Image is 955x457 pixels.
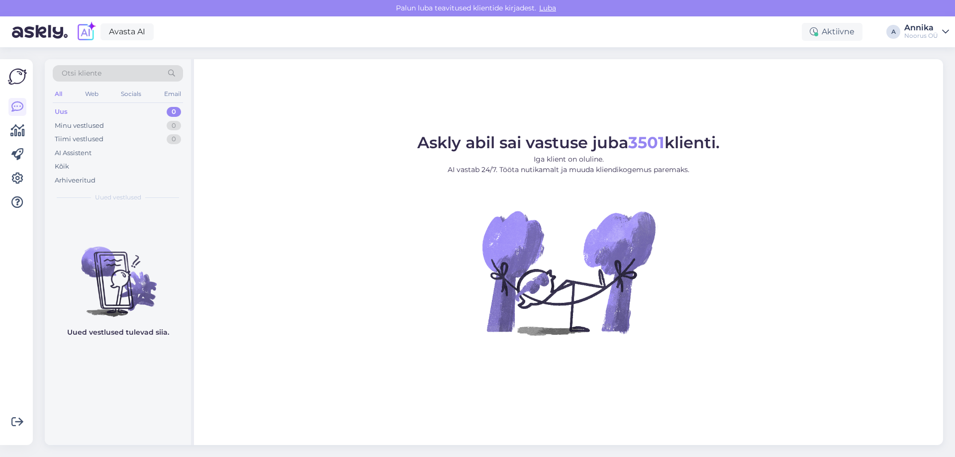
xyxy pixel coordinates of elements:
[55,162,69,172] div: Kõik
[167,121,181,131] div: 0
[55,148,92,158] div: AI Assistent
[417,154,720,175] p: Iga klient on oluline. AI vastab 24/7. Tööta nutikamalt ja muuda kliendikogemus paremaks.
[904,32,938,40] div: Noorus OÜ
[55,134,103,144] div: Tiimi vestlused
[95,193,141,202] span: Uued vestlused
[904,24,949,40] a: AnnikaNoorus OÜ
[119,88,143,100] div: Socials
[55,121,104,131] div: Minu vestlused
[417,133,720,152] span: Askly abil sai vastuse juba klienti.
[802,23,862,41] div: Aktiivne
[167,134,181,144] div: 0
[83,88,100,100] div: Web
[53,88,64,100] div: All
[162,88,183,100] div: Email
[55,176,95,185] div: Arhiveeritud
[628,133,665,152] b: 3501
[76,21,96,42] img: explore-ai
[100,23,154,40] a: Avasta AI
[8,67,27,86] img: Askly Logo
[55,107,68,117] div: Uus
[167,107,181,117] div: 0
[67,327,169,338] p: Uued vestlused tulevad siia.
[904,24,938,32] div: Annika
[62,68,101,79] span: Otsi kliente
[886,25,900,39] div: A
[45,229,191,318] img: No chats
[479,183,658,362] img: No Chat active
[536,3,559,12] span: Luba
